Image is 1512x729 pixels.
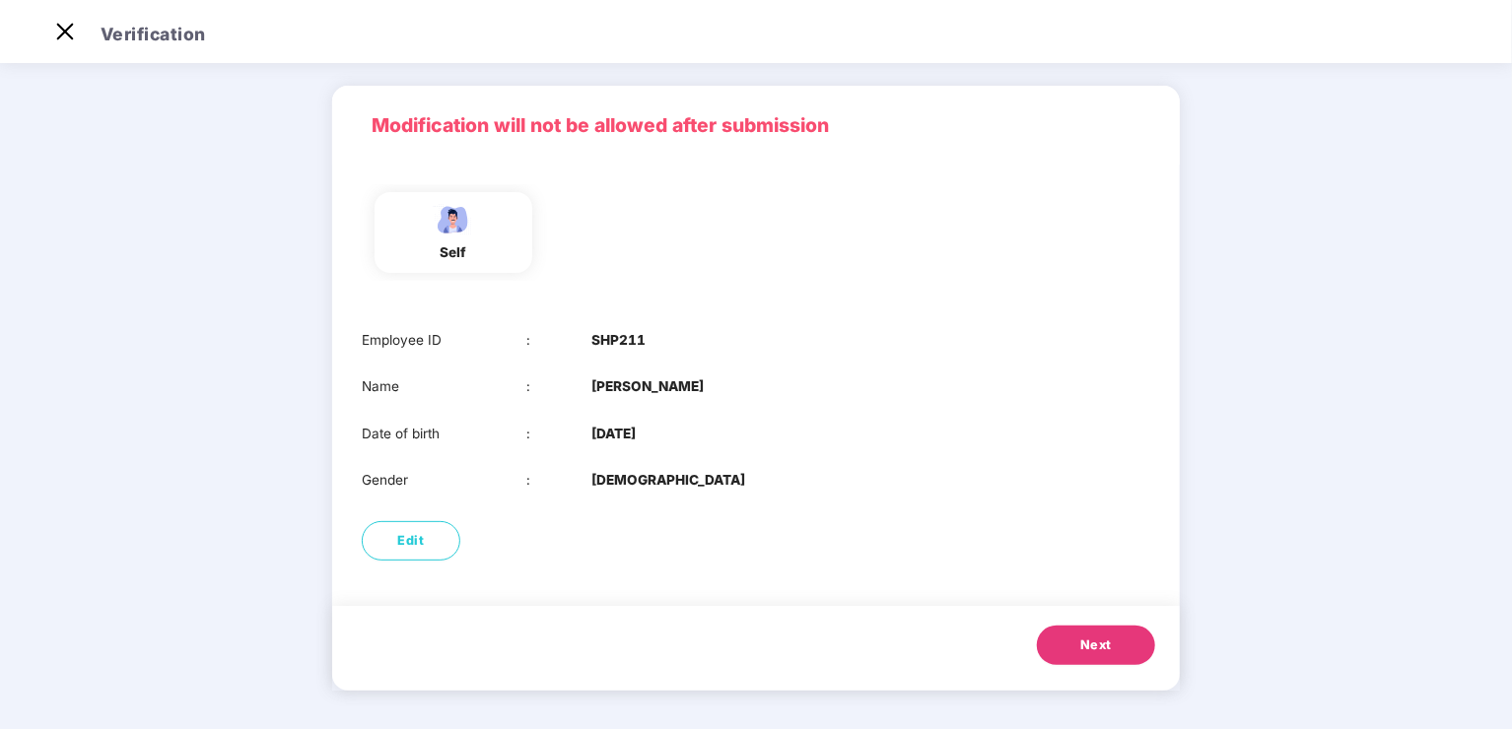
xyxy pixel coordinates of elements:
img: svg+xml;base64,PHN2ZyBpZD0iRW1wbG95ZWVfbWFsZSIgeG1sbnM9Imh0dHA6Ly93d3cudzMub3JnLzIwMDAvc3ZnIiB3aW... [429,202,478,236]
button: Edit [362,521,460,561]
button: Next [1037,626,1155,665]
div: : [526,376,592,397]
b: [PERSON_NAME] [591,376,704,397]
div: Gender [362,470,526,491]
div: Date of birth [362,424,526,444]
b: SHP211 [591,330,646,351]
div: : [526,330,592,351]
span: Next [1080,635,1112,655]
div: : [526,424,592,444]
p: Modification will not be allowed after submission [372,110,1140,140]
b: [DATE] [591,424,636,444]
b: [DEMOGRAPHIC_DATA] [591,470,745,491]
div: Employee ID [362,330,526,351]
div: self [429,242,478,263]
span: Edit [398,531,425,551]
div: : [526,470,592,491]
div: Name [362,376,526,397]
